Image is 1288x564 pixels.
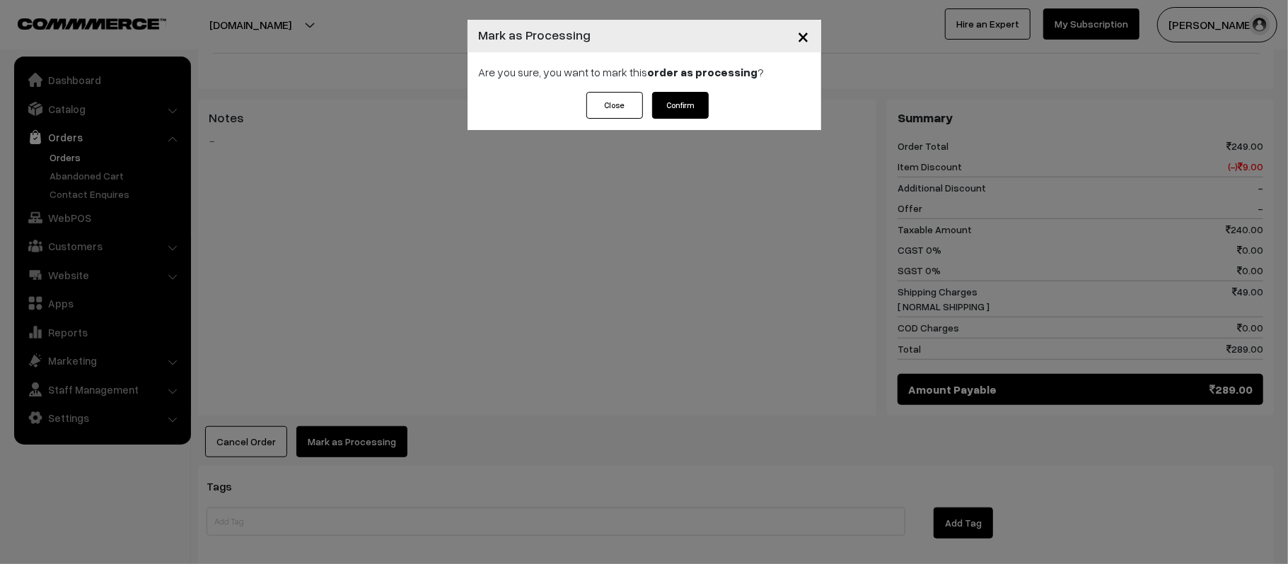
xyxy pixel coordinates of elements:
strong: order as processing [648,65,758,79]
button: Confirm [652,92,709,119]
div: Are you sure, you want to mark this ? [468,52,821,92]
h4: Mark as Processing [479,25,591,45]
button: Close [586,92,643,119]
span: × [798,23,810,49]
button: Close [787,14,821,58]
